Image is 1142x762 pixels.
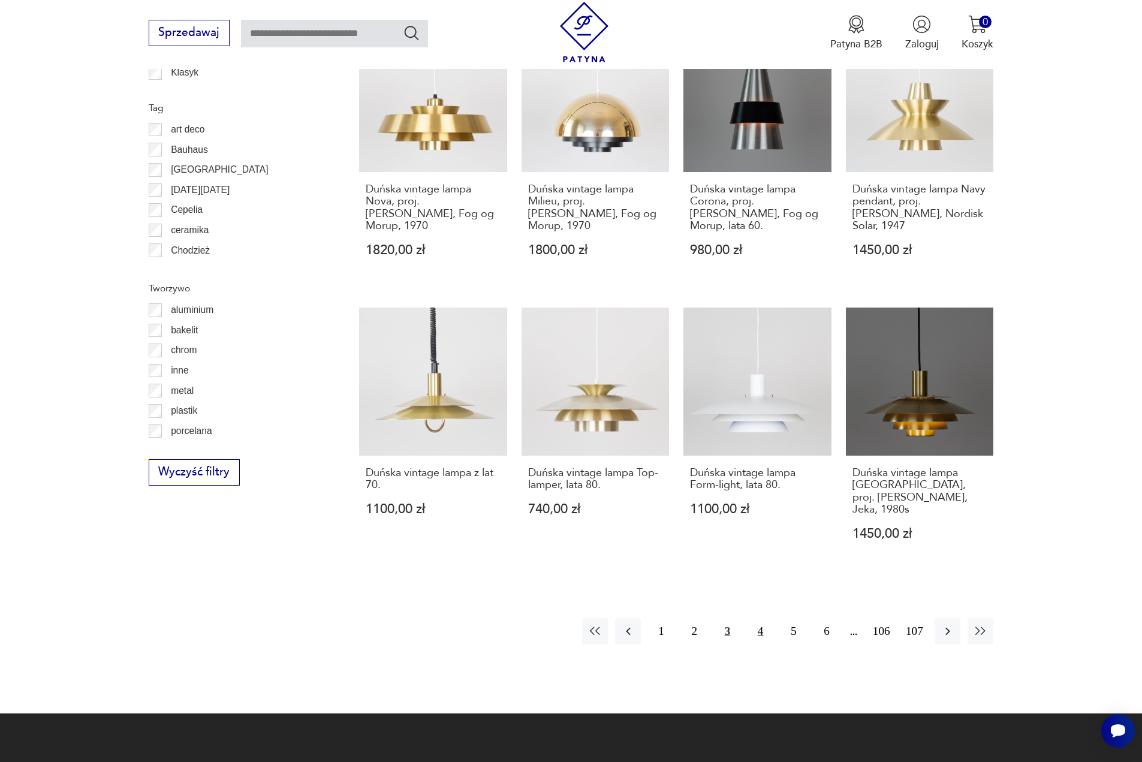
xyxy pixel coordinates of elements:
p: art deco [171,122,204,137]
p: aluminium [171,302,213,318]
button: Wyczyść filtry [149,459,240,486]
p: metal [171,383,194,399]
img: Ikonka użytkownika [912,15,931,34]
p: porcelana [171,423,212,439]
p: 1800,00 zł [528,244,663,257]
button: 106 [869,618,894,644]
div: 0 [979,16,992,28]
p: 1820,00 zł [366,244,501,257]
p: Chodzież [171,243,210,258]
p: plastik [171,403,197,418]
h3: Duńska vintage lampa Milieu, proj. [PERSON_NAME], Fog og Morup, 1970 [528,183,663,233]
p: 1450,00 zł [852,244,987,257]
button: Patyna B2B [830,15,882,51]
p: Patyna B2B [830,37,882,51]
a: Duńska vintage lampa Verona, proj. Kurt Wiborg, Jeka, 1980sDuńska vintage lampa [GEOGRAPHIC_DATA]... [846,308,994,568]
p: 1100,00 zł [366,503,501,516]
a: Duńska vintage lampa Form-light, lata 80.Duńska vintage lampa Form-light, lata 80.1100,00 zł [683,308,831,568]
p: [GEOGRAPHIC_DATA] [171,162,268,177]
h3: Duńska vintage lampa Navy pendant, proj. [PERSON_NAME], Nordisk Solar, 1947 [852,183,987,233]
button: 5 [781,618,806,644]
button: Zaloguj [905,15,939,51]
p: Tag [149,100,325,116]
button: 3 [715,618,740,644]
a: KlasykDuńska vintage lampa Nova, proj. Jo Hammerborg, Fog og Morup, 1970Duńska vintage lampa Nova... [359,24,507,284]
button: 2 [682,618,707,644]
a: Duńska vintage lampa z lat 70.Duńska vintage lampa z lat 70.1100,00 zł [359,308,507,568]
p: 1100,00 zł [690,503,825,516]
button: Szukaj [403,24,420,41]
img: Patyna - sklep z meblami i dekoracjami vintage [554,2,614,62]
button: 6 [813,618,839,644]
button: 1 [648,618,674,644]
button: Sprzedawaj [149,20,230,46]
p: Bauhaus [171,142,208,158]
p: Zaloguj [905,37,939,51]
p: 740,00 zł [528,503,663,516]
p: Klasyk [171,65,198,80]
p: ceramika [171,222,209,238]
a: Duńska vintage lampa Top-lamper, lata 80.Duńska vintage lampa Top-lamper, lata 80.740,00 zł [522,308,670,568]
iframe: Smartsupp widget button [1101,714,1135,748]
p: inne [171,363,188,378]
a: KlasykDuńska vintage lampa Corona, proj. Jo Hammerborg, Fog og Morup, lata 60.Duńska vintage lamp... [683,24,831,284]
p: chrom [171,342,197,358]
h3: Duńska vintage lampa z lat 70. [366,467,501,492]
h3: Duńska vintage lampa Nova, proj. [PERSON_NAME], Fog og Morup, 1970 [366,183,501,233]
h3: Duńska vintage lampa Top-lamper, lata 80. [528,467,663,492]
p: [DATE][DATE] [171,182,230,198]
img: Ikona koszyka [968,15,987,34]
p: Ćmielów [171,263,207,278]
p: 1450,00 zł [852,528,987,540]
h3: Duńska vintage lampa Corona, proj. [PERSON_NAME], Fog og Morup, lata 60. [690,183,825,233]
h3: Duńska vintage lampa [GEOGRAPHIC_DATA], proj. [PERSON_NAME], Jeka, 1980s [852,467,987,516]
p: Tworzywo [149,281,325,296]
h3: Duńska vintage lampa Form-light, lata 80. [690,467,825,492]
img: Ikona medalu [847,15,866,34]
p: bakelit [171,323,198,338]
a: Sprzedawaj [149,29,230,38]
p: Koszyk [962,37,993,51]
a: KlasykDuńska vintage lampa Navy pendant, proj. Jorn Utzon, Nordisk Solar, 1947Duńska vintage lamp... [846,24,994,284]
button: 107 [902,618,927,644]
a: KlasykDuńska vintage lampa Milieu, proj. Jo Hammerborg, Fog og Morup, 1970Duńska vintage lampa Mi... [522,24,670,284]
a: Ikona medaluPatyna B2B [830,15,882,51]
button: 4 [748,618,773,644]
p: porcelit [171,443,201,459]
p: Cepelia [171,202,203,218]
p: 980,00 zł [690,244,825,257]
button: 0Koszyk [962,15,993,51]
